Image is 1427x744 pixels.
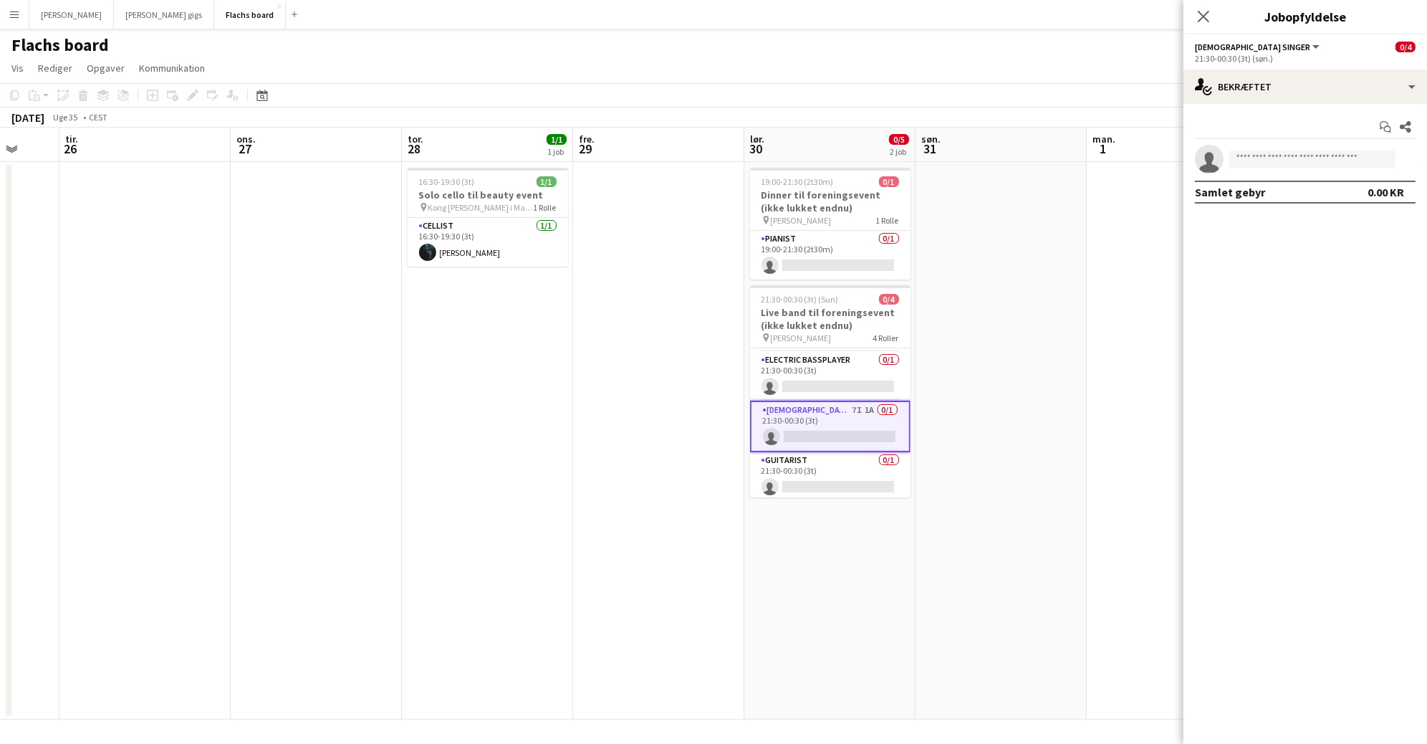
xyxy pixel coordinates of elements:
[879,294,899,305] span: 0/4
[1195,42,1322,52] button: [DEMOGRAPHIC_DATA] Singer
[81,59,130,77] a: Opgaver
[750,168,911,280] app-job-card: 19:00-21:30 (2t30m)0/1Dinner til foreningsevent (ikke lukket endnu) [PERSON_NAME]1 RollePianist0/...
[408,133,423,146] span: tor.
[919,140,941,157] span: 31
[890,146,908,157] div: 2 job
[1395,42,1416,52] span: 0/4
[38,62,72,75] span: Rediger
[1092,133,1115,146] span: man.
[1195,185,1265,199] div: Samlet gebyr
[405,140,423,157] span: 28
[47,112,83,123] span: Uge 35
[408,168,568,267] app-job-card: 16:30-19:30 (3t)1/1Solo cello til beauty event Kong [PERSON_NAME] i Magasin på Kongens Nytorv1 Ro...
[408,218,568,267] app-card-role: Cellist1/116:30-19:30 (3t)[PERSON_NAME]
[114,1,214,29] button: [PERSON_NAME] gigs
[1183,7,1427,26] h3: Jobopfyldelse
[889,134,909,145] span: 0/5
[761,176,834,187] span: 19:00-21:30 (2t30m)
[11,34,109,56] h1: Flachs board
[1368,185,1404,199] div: 0.00 KR
[750,352,911,401] app-card-role: Electric Bassplayer0/121:30-00:30 (3t)
[236,133,256,146] span: ons.
[11,110,44,125] div: [DATE]
[234,140,256,157] span: 27
[534,202,557,213] span: 1 Rolle
[139,62,205,75] span: Kommunikation
[771,215,832,226] span: [PERSON_NAME]
[750,452,911,501] app-card-role: Guitarist0/121:30-00:30 (3t)
[748,140,764,157] span: 30
[771,333,832,343] span: [PERSON_NAME]
[750,285,911,497] app-job-card: 21:30-00:30 (3t) (Sun)0/4Live band til foreningsevent (ikke lukket endnu) [PERSON_NAME]4 RollerDr...
[11,62,24,75] span: Vis
[577,140,595,157] span: 29
[1090,140,1115,157] span: 1
[65,133,78,146] span: tir.
[419,176,475,187] span: 16:30-19:30 (3t)
[1195,42,1310,52] span: Female Singer
[873,333,899,343] span: 4 Roller
[750,401,911,452] app-card-role: [DEMOGRAPHIC_DATA] Singer7I1A0/121:30-00:30 (3t)
[750,189,911,214] h3: Dinner til foreningsevent (ikke lukket endnu)
[1195,53,1416,64] div: 21:30-00:30 (3t) (søn.)
[921,133,941,146] span: søn.
[750,306,911,332] h3: Live band til foreningsevent (ikke lukket endnu)
[547,146,566,157] div: 1 job
[1183,70,1427,104] div: Bekræftet
[214,1,286,29] button: Flachs board
[6,59,29,77] a: Vis
[133,59,211,77] a: Kommunikation
[428,202,534,213] span: Kong [PERSON_NAME] i Magasin på Kongens Nytorv
[879,176,899,187] span: 0/1
[750,133,764,146] span: lør.
[876,215,899,226] span: 1 Rolle
[408,189,568,201] h3: Solo cello til beauty event
[761,294,839,305] span: 21:30-00:30 (3t) (Sun)
[750,231,911,280] app-card-role: Pianist0/119:00-21:30 (2t30m)
[547,134,567,145] span: 1/1
[87,62,125,75] span: Opgaver
[537,176,557,187] span: 1/1
[89,112,107,123] div: CEST
[29,1,114,29] button: [PERSON_NAME]
[32,59,78,77] a: Rediger
[579,133,595,146] span: fre.
[63,140,78,157] span: 26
